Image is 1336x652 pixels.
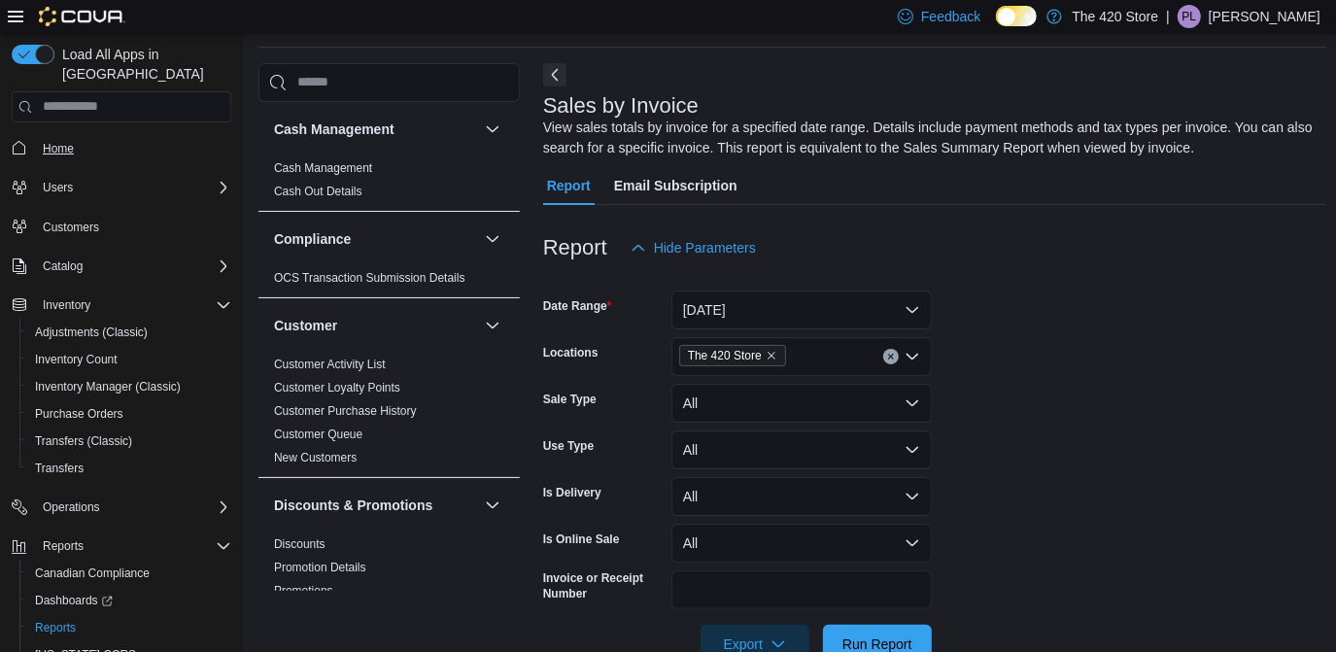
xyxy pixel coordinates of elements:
p: The 420 Store [1072,5,1158,28]
button: Compliance [481,227,504,251]
a: Discounts [274,537,325,551]
a: Promotions [274,584,333,598]
span: Dashboards [35,593,113,608]
span: Customers [35,215,231,239]
button: Operations [4,494,239,521]
a: Customer Purchase History [274,404,417,418]
button: Clear input [883,349,899,364]
label: Locations [543,345,599,360]
a: OCS Transaction Submission Details [274,271,465,285]
div: Patrick Leuty [1178,5,1201,28]
button: Inventory Count [19,346,239,373]
a: Home [35,137,82,160]
button: Catalog [4,253,239,280]
span: Transfers (Classic) [35,433,132,449]
div: View sales totals by invoice for a specified date range. Details include payment methods and tax ... [543,118,1317,158]
span: Inventory Count [27,348,231,371]
a: Purchase Orders [27,402,131,426]
a: Dashboards [19,587,239,614]
span: Customer Loyalty Points [274,380,400,395]
div: Cash Management [258,156,520,211]
span: PL [1182,5,1197,28]
span: Inventory Manager (Classic) [27,375,231,398]
a: Inventory Count [27,348,125,371]
a: Customer Queue [274,428,362,441]
button: All [671,384,932,423]
h3: Cash Management [274,120,394,139]
button: Customer [481,314,504,337]
a: Cash Out Details [274,185,362,198]
button: Catalog [35,255,90,278]
span: Cash Out Details [274,184,362,199]
h3: Customer [274,316,337,335]
span: Inventory Manager (Classic) [35,379,181,395]
span: Customers [43,220,99,235]
button: Operations [35,496,108,519]
a: Promotion Details [274,561,366,574]
span: Feedback [921,7,980,26]
button: Cash Management [274,120,477,139]
span: Adjustments (Classic) [35,325,148,340]
span: Reports [43,538,84,554]
span: Catalog [43,258,83,274]
button: Reports [19,614,239,641]
a: Dashboards [27,589,120,612]
span: Inventory [43,297,90,313]
span: Dashboards [27,589,231,612]
button: Inventory Manager (Classic) [19,373,239,400]
div: Discounts & Promotions [258,532,520,610]
button: Hide Parameters [623,228,764,267]
span: Hide Parameters [654,238,756,257]
label: Sale Type [543,392,597,407]
span: Adjustments (Classic) [27,321,231,344]
span: The 420 Store [688,346,762,365]
h3: Report [543,236,607,259]
button: Discounts & Promotions [274,496,477,515]
div: Compliance [258,266,520,297]
label: Date Range [543,298,612,314]
span: Transfers [27,457,231,480]
input: Dark Mode [996,6,1037,26]
a: Cash Management [274,161,372,175]
span: Operations [35,496,231,519]
button: Remove The 420 Store from selection in this group [766,350,777,361]
label: Is Online Sale [543,532,620,547]
span: Purchase Orders [27,402,231,426]
h3: Compliance [274,229,351,249]
span: Customer Activity List [274,357,386,372]
span: Promotions [274,583,333,599]
span: Promotion Details [274,560,366,575]
span: Users [43,180,73,195]
span: Inventory Count [35,352,118,367]
span: Users [35,176,231,199]
span: New Customers [274,450,357,465]
button: Next [543,63,566,86]
span: Reports [35,534,231,558]
a: Customer Loyalty Points [274,381,400,395]
span: Reports [35,620,76,635]
span: Reports [27,616,231,639]
span: The 420 Store [679,345,786,366]
a: Reports [27,616,84,639]
a: Transfers [27,457,91,480]
button: Open list of options [905,349,920,364]
span: Customer Queue [274,427,362,442]
button: Users [4,174,239,201]
span: Email Subscription [614,166,737,205]
span: Report [547,166,591,205]
h3: Sales by Invoice [543,94,699,118]
p: | [1166,5,1170,28]
button: Inventory [35,293,98,317]
label: Use Type [543,438,594,454]
span: Discounts [274,536,325,552]
span: Customer Purchase History [274,403,417,419]
p: [PERSON_NAME] [1209,5,1320,28]
label: Invoice or Receipt Number [543,570,664,601]
span: Canadian Compliance [35,566,150,581]
button: Adjustments (Classic) [19,319,239,346]
h3: Discounts & Promotions [274,496,432,515]
button: Users [35,176,81,199]
button: Customer [274,316,477,335]
button: Customers [4,213,239,241]
span: Inventory [35,293,231,317]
